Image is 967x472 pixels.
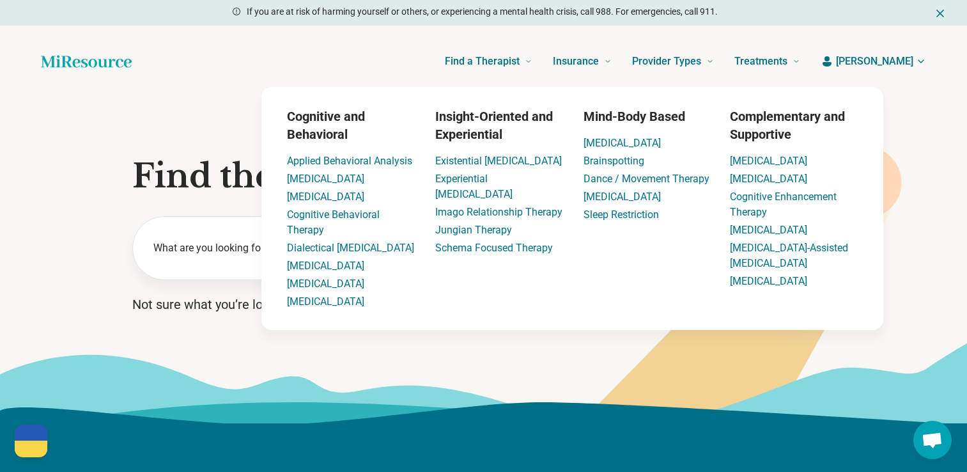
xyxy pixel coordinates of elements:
a: Cognitive Enhancement Therapy [730,191,837,218]
a: Brainspotting [584,155,644,167]
a: Imago Relationship Therapy [435,206,562,218]
button: [PERSON_NAME] [821,54,926,69]
div: Treatments [185,87,960,330]
span: Find a Therapist [445,52,520,70]
h1: Find the right mental health care for you [132,157,835,196]
a: [MEDICAL_DATA] [730,173,807,185]
a: [MEDICAL_DATA] [584,137,661,149]
span: Treatments [734,52,787,70]
p: If you are at risk of harming yourself or others, or experiencing a mental health crisis, call 98... [247,5,718,19]
a: [MEDICAL_DATA] [730,275,807,287]
h3: Cognitive and Behavioral [287,107,415,143]
a: [MEDICAL_DATA] [287,295,364,308]
a: [MEDICAL_DATA] [584,191,661,203]
a: Treatments [734,36,800,87]
a: Schema Focused Therapy [435,242,553,254]
a: Dance / Movement Therapy [584,173,709,185]
a: [MEDICAL_DATA]-Assisted [MEDICAL_DATA] [730,242,848,269]
a: Applied Behavioral Analysis [287,155,412,167]
a: Existential [MEDICAL_DATA] [435,155,562,167]
a: Home page [41,49,132,74]
a: [MEDICAL_DATA] [287,191,364,203]
a: Open chat [913,421,952,459]
a: Experiential [MEDICAL_DATA] [435,173,513,200]
a: [MEDICAL_DATA] [287,260,364,272]
h3: Insight-Oriented and Experiential [435,107,563,143]
span: [PERSON_NAME] [836,54,913,69]
h3: Complementary and Supportive [730,107,858,143]
a: Insurance [553,36,612,87]
a: [MEDICAL_DATA] [730,155,807,167]
button: Dismiss [934,5,947,20]
a: Provider Types [632,36,714,87]
a: [MEDICAL_DATA] [287,173,364,185]
h3: Mind-Body Based [584,107,709,125]
p: Not sure what you’re looking for? [132,295,835,313]
a: Dialectical [MEDICAL_DATA] [287,242,414,254]
span: Insurance [553,52,599,70]
label: What are you looking for? [153,240,369,256]
a: Jungian Therapy [435,224,512,236]
a: Find a Therapist [445,36,532,87]
a: Cognitive Behavioral Therapy [287,208,380,236]
a: Sleep Restriction [584,208,659,221]
a: [MEDICAL_DATA] [287,278,364,290]
span: Provider Types [632,52,701,70]
a: [MEDICAL_DATA] [730,224,807,236]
